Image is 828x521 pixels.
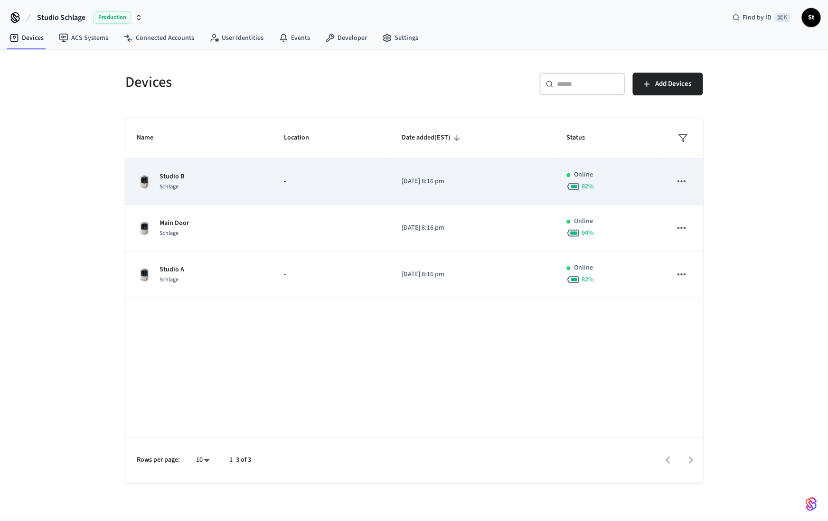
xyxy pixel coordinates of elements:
p: Online [574,170,593,180]
p: Main Door [160,218,189,228]
p: [DATE] 8:16 pm [402,177,544,186]
span: Schlage [160,183,179,191]
a: Devices [2,29,51,47]
img: SeamLogoGradient.69752ec5.svg [805,496,817,512]
p: [DATE] 8:16 pm [402,270,544,279]
p: [DATE] 8:16 pm [402,223,544,233]
h5: Devices [125,73,408,92]
a: Settings [375,29,426,47]
span: St [802,9,819,26]
span: Status [566,130,597,145]
p: Studio B [160,172,184,182]
span: Find by ID [743,13,772,22]
span: Add Devices [655,78,691,90]
img: Schlage Sense Smart Deadbolt with Camelot Trim, Front [137,267,152,282]
div: Find by ID⌘ K [724,9,798,26]
table: sticky table [125,118,703,298]
p: - [283,223,379,233]
span: Date added(EST) [402,130,463,145]
a: Connected Accounts [116,29,202,47]
a: Events [271,29,318,47]
p: Online [574,263,593,273]
img: Schlage Sense Smart Deadbolt with Camelot Trim, Front [137,221,152,236]
img: Schlage Sense Smart Deadbolt with Camelot Trim, Front [137,174,152,189]
p: - [283,177,379,186]
span: Production [93,11,131,24]
button: Add Devices [632,73,703,95]
p: Rows per page: [137,455,180,465]
a: User Identities [202,29,271,47]
p: - [283,270,379,279]
a: ACS Systems [51,29,116,47]
span: Name [137,130,166,145]
span: ⌘ K [774,13,790,22]
span: Schlage [160,229,179,237]
p: Studio A [160,265,184,275]
span: 94 % [582,228,594,238]
span: Studio Schlage [37,12,85,23]
button: St [801,8,820,27]
span: 82 % [582,275,594,284]
a: Developer [318,29,375,47]
span: Location [283,130,321,145]
p: 1–3 of 3 [229,455,251,465]
span: Schlage [160,276,179,284]
span: 82 % [582,182,594,191]
p: Online [574,216,593,226]
div: 10 [191,453,214,467]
